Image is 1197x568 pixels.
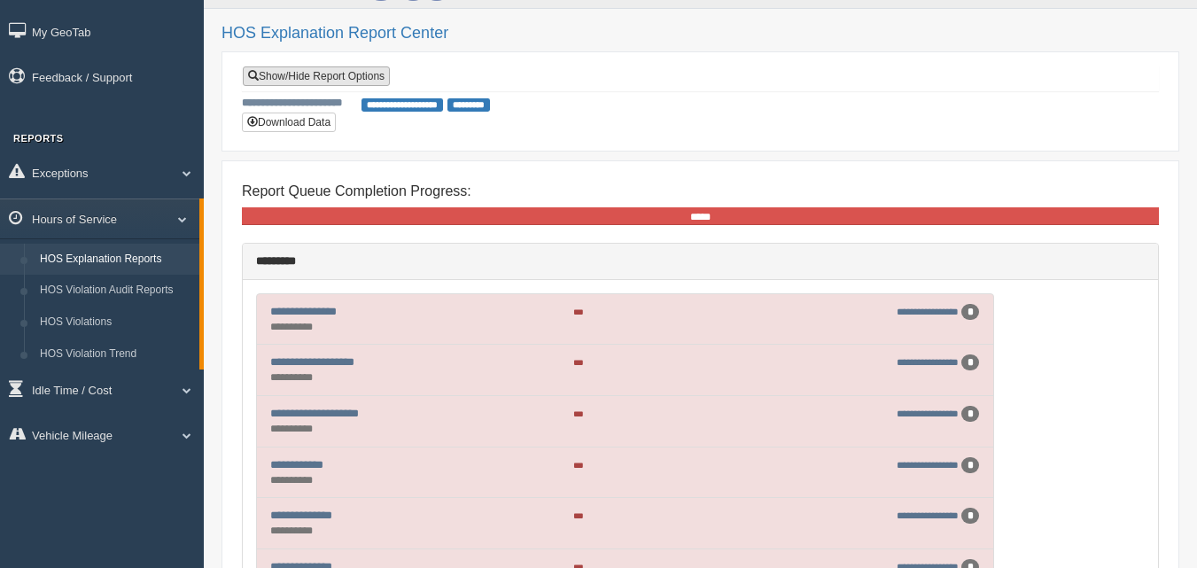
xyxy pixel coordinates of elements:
[32,244,199,276] a: HOS Explanation Reports
[243,66,390,86] a: Show/Hide Report Options
[242,183,1159,199] h4: Report Queue Completion Progress:
[222,25,1179,43] h2: HOS Explanation Report Center
[242,113,336,132] button: Download Data
[32,307,199,338] a: HOS Violations
[32,338,199,370] a: HOS Violation Trend
[32,275,199,307] a: HOS Violation Audit Reports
